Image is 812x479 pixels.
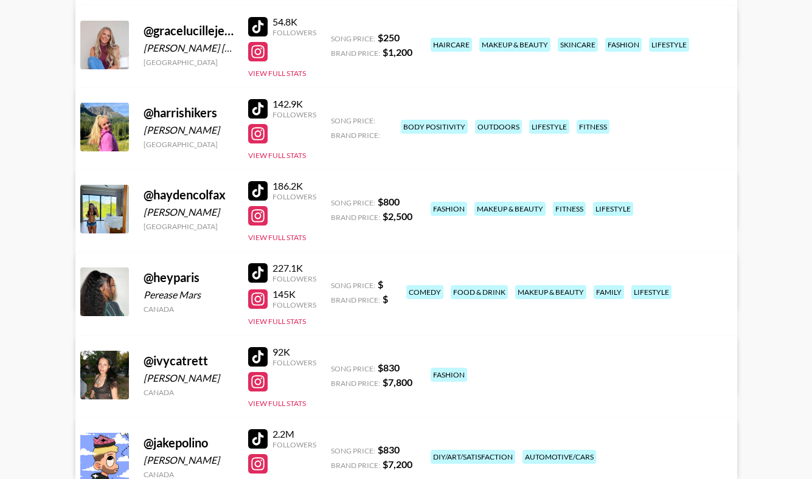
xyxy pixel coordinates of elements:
div: Perease Mars [144,289,234,301]
span: Brand Price: [331,379,380,388]
div: 2.2M [272,428,316,440]
div: Followers [272,28,316,37]
div: [GEOGRAPHIC_DATA] [144,140,234,149]
div: lifestyle [631,285,671,299]
div: Canada [144,305,234,314]
div: family [594,285,624,299]
div: [PERSON_NAME] [144,124,234,136]
button: View Full Stats [248,317,306,326]
div: haircare [431,38,472,52]
div: lifestyle [593,202,633,216]
div: comedy [406,285,443,299]
button: View Full Stats [248,399,306,408]
span: Brand Price: [331,461,380,470]
div: Canada [144,470,234,479]
strong: $ 7,200 [383,458,412,470]
div: diy/art/satisfaction [431,450,515,464]
button: View Full Stats [248,151,306,160]
div: [GEOGRAPHIC_DATA] [144,222,234,231]
span: Brand Price: [331,131,380,140]
span: Song Price: [331,281,375,290]
div: fashion [431,368,467,382]
div: makeup & beauty [515,285,586,299]
div: @ ivycatrett [144,353,234,368]
div: makeup & beauty [474,202,546,216]
div: 54.8K [272,16,316,28]
div: [PERSON_NAME] [144,454,234,466]
strong: $ 1,200 [383,46,412,58]
strong: $ [378,278,383,290]
div: 227.1K [272,262,316,274]
div: Followers [272,300,316,309]
span: Song Price: [331,198,375,207]
div: @ heyparis [144,270,234,285]
div: Followers [272,192,316,201]
div: lifestyle [649,38,689,52]
div: Followers [272,358,316,367]
div: [GEOGRAPHIC_DATA] [144,58,234,67]
div: automotive/cars [522,450,596,464]
div: @ gracelucillejenkins [144,23,234,38]
div: food & drink [451,285,508,299]
strong: $ [383,293,388,305]
div: lifestyle [529,120,569,134]
div: Followers [272,110,316,119]
div: @ harrishikers [144,105,234,120]
strong: $ 830 [378,362,400,373]
div: skincare [558,38,598,52]
div: [PERSON_NAME] [PERSON_NAME] [144,42,234,54]
div: outdoors [475,120,522,134]
span: Brand Price: [331,49,380,58]
strong: $ 830 [378,444,400,455]
div: @ jakepolino [144,435,234,450]
div: [PERSON_NAME] [144,372,234,384]
div: 142.9K [272,98,316,110]
div: 145K [272,288,316,300]
div: [PERSON_NAME] [144,206,234,218]
div: fashion [605,38,642,52]
span: Brand Price: [331,213,380,222]
div: @ haydencolfax [144,187,234,202]
span: Song Price: [331,364,375,373]
div: fitness [577,120,609,134]
strong: $ 2,500 [383,210,412,222]
button: View Full Stats [248,233,306,242]
span: Song Price: [331,446,375,455]
strong: $ 250 [378,32,400,43]
span: Brand Price: [331,295,380,305]
div: 186.2K [272,180,316,192]
div: 92K [272,346,316,358]
div: Followers [272,440,316,449]
div: body positivity [401,120,468,134]
span: Song Price: [331,34,375,43]
div: Canada [144,388,234,397]
div: fitness [553,202,586,216]
strong: $ 7,800 [383,376,412,388]
strong: $ 800 [378,196,400,207]
button: View Full Stats [248,69,306,78]
div: fashion [431,202,467,216]
div: makeup & beauty [479,38,550,52]
span: Song Price: [331,116,375,125]
div: Followers [272,274,316,283]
